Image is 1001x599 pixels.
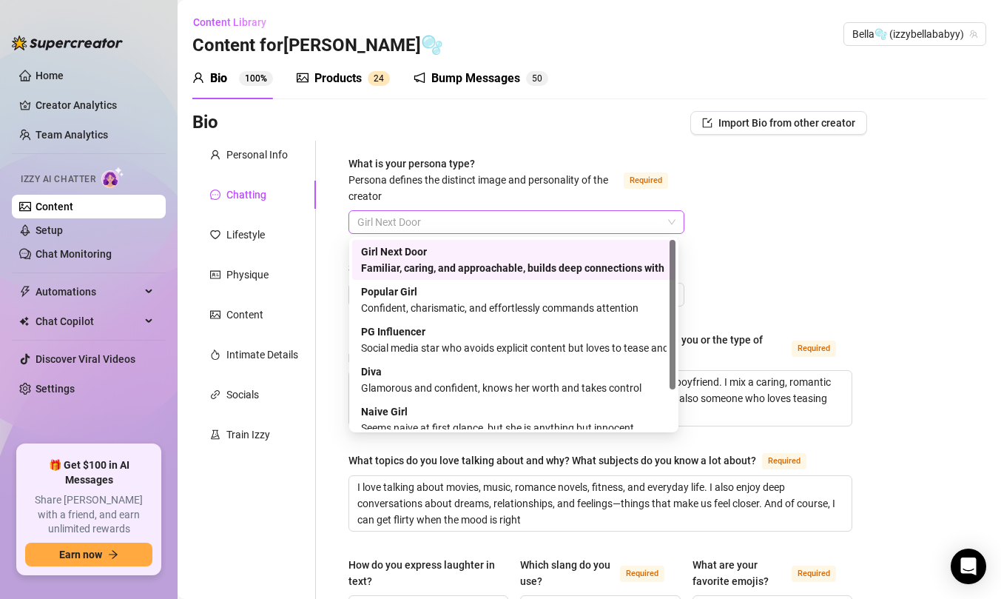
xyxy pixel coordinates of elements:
[210,150,220,160] span: user
[526,71,548,86] sup: 50
[361,300,667,316] div: Confident, charismatic, and effortlessly commands attention
[349,476,852,531] textarea: What topics do you love talking about and why? What subjects do you know a lot about?
[348,557,498,589] div: How do you express laughter in text?
[620,566,664,582] span: Required
[36,93,154,117] a: Creator Analytics
[348,332,786,364] div: How would you describe your online personality? How do your fans see you or the type of persona y...
[520,557,613,589] div: Which slang do you use?
[239,71,273,86] sup: 100%
[361,260,667,276] div: Familiar, caring, and approachable, builds deep connections with fans
[348,259,490,277] label: Selling Strategy
[36,129,108,141] a: Team Analytics
[226,147,288,163] div: Personal Info
[36,224,63,236] a: Setup
[348,260,423,276] div: Selling Strategy
[19,286,31,298] span: thunderbolt
[192,10,278,34] button: Content Library
[361,380,667,396] div: Glamorous and confident, knows her worth and takes control
[25,458,152,487] span: 🎁 Get $100 in AI Messages
[226,227,265,243] div: Lifestyle
[210,190,220,200] span: message
[792,566,836,582] span: Required
[431,70,520,87] div: Bump Messages
[368,71,390,86] sup: 24
[348,557,508,589] label: How do you express laughter in text?
[690,111,867,135] button: Import Bio from other creator
[348,174,608,202] span: Persona defines the distinct image and personality of the creator
[192,72,204,84] span: user
[532,73,537,84] span: 5
[210,70,227,87] div: Bio
[314,70,362,87] div: Products
[852,23,977,45] span: Bella🫧 (izzybellababyy)
[36,309,141,333] span: Chat Copilot
[624,173,668,189] span: Required
[297,72,309,84] span: picture
[108,549,118,560] span: arrow-right
[19,316,29,327] img: Chat Copilot
[361,286,417,298] strong: Popular Girl
[226,267,269,283] div: Physique
[210,349,220,360] span: fire
[361,420,667,436] div: Seems naive at first glance, but she is anything but innocent
[12,36,123,50] img: logo-BBDzfeDw.svg
[762,453,806,469] span: Required
[692,557,852,589] label: What are your favorite emojis?
[520,557,680,589] label: Which slang do you use?
[361,246,427,258] strong: Girl Next Door
[210,389,220,400] span: link
[210,230,220,240] span: heart
[361,340,667,356] div: Social media star who avoids explicit content but loves to tease and flirt
[36,248,112,260] a: Chat Monitoring
[374,73,379,84] span: 2
[361,326,425,338] strong: PG Influencer
[718,117,855,129] span: Import Bio from other creator
[361,406,408,418] strong: Naive Girl
[969,30,978,39] span: team
[226,307,263,323] div: Content
[379,73,384,84] span: 4
[537,73,542,84] span: 0
[59,549,102,560] span: Earn now
[36,201,73,213] a: Content
[25,493,152,537] span: Share [PERSON_NAME] with a friend, and earn unlimited rewards
[702,118,712,128] span: import
[348,452,823,469] label: What topics do you love talking about and why? What subjects do you know a lot about?
[25,543,152,566] button: Earn nowarrow-right
[348,332,852,364] label: How would you describe your online personality? How do your fans see you or the type of persona y...
[357,211,675,233] span: Girl Next Door
[210,309,220,320] span: picture
[36,70,64,81] a: Home
[210,429,220,440] span: experiment
[361,366,382,378] strong: Diva
[692,557,786,589] div: What are your favorite emojis?
[414,72,425,84] span: notification
[36,353,135,365] a: Discover Viral Videos
[192,34,443,58] h3: Content for [PERSON_NAME]🫧
[348,452,756,469] div: What topics do you love talking about and why? What subjects do you know a lot about?
[21,173,95,187] span: Izzy AI Chatter
[348,158,608,202] span: What is your persona type?
[193,16,266,28] span: Content Library
[226,386,259,403] div: Socials
[226,426,270,443] div: Train Izzy
[792,341,836,357] span: Required
[36,280,141,304] span: Automations
[192,111,218,135] h3: Bio
[210,270,220,280] span: idcard
[226,187,266,203] div: Chatting
[36,383,75,395] a: Settings
[951,549,986,584] div: Open Intercom Messenger
[226,347,298,363] div: Intimate Details
[101,167,124,188] img: AI Chatter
